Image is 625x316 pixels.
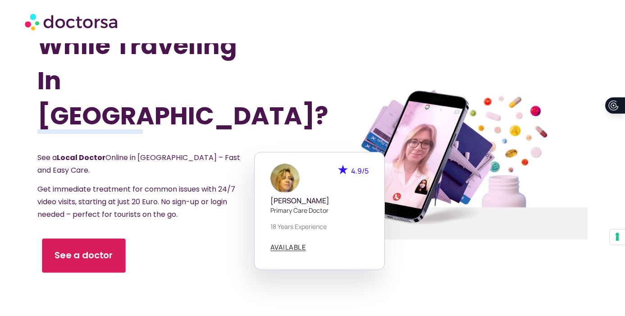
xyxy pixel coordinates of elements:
button: Your consent preferences for tracking technologies [610,229,625,245]
p: Primary care doctor [270,206,369,215]
a: AVAILABLE [270,244,306,251]
a: See a doctor [42,238,126,273]
span: See a Online in [GEOGRAPHIC_DATA] – Fast and Easy Care. [37,152,240,175]
span: Get immediate treatment for common issues with 24/7 video visits, starting at just 20 Euro. No si... [37,184,235,220]
span: See a doctor [55,249,113,262]
strong: Local Doctor [57,152,105,163]
span: 4.9/5 [351,166,369,176]
h5: [PERSON_NAME] [270,197,369,205]
p: 18 years experience [270,222,369,231]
